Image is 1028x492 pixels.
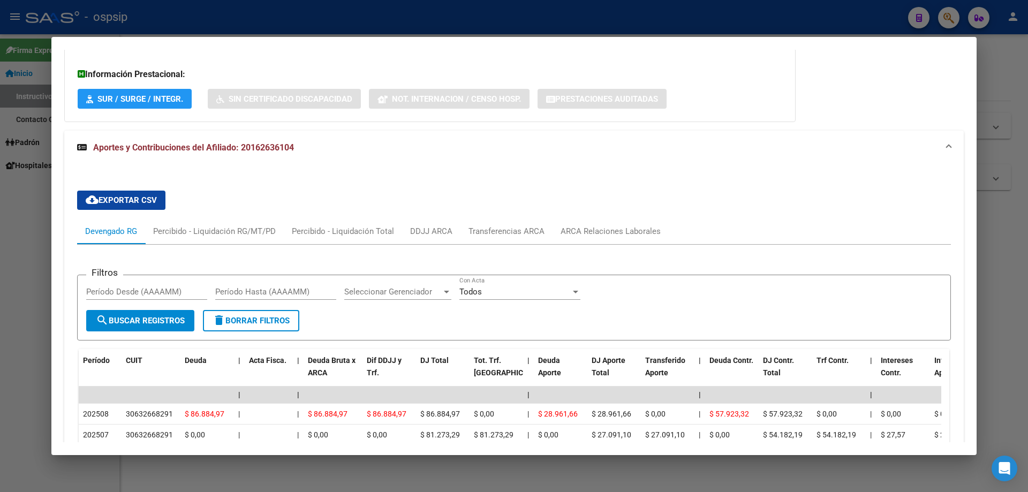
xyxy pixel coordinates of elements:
[185,410,224,418] span: $ 86.884,97
[229,94,352,104] span: Sin Certificado Discapacidad
[126,408,173,420] div: 30632668291
[934,410,955,418] span: $ 0,00
[362,349,416,396] datatable-header-cell: Dif DDJJ y Trf.
[367,430,387,439] span: $ 0,00
[245,349,293,396] datatable-header-cell: Acta Fisca.
[934,356,966,377] span: Intereses Aporte
[694,349,705,396] datatable-header-cell: |
[304,349,362,396] datatable-header-cell: Deuda Bruta x ARCA
[459,287,482,297] span: Todos
[77,191,165,210] button: Exportar CSV
[367,410,406,418] span: $ 86.884,97
[308,410,347,418] span: $ 86.884,97
[763,356,794,377] span: DJ Contr. Total
[126,356,142,365] span: CUIT
[367,356,402,377] span: Dif DDJJ y Trf.
[881,430,905,439] span: $ 27,57
[592,410,631,418] span: $ 28.961,66
[308,430,328,439] span: $ 0,00
[870,390,872,399] span: |
[641,349,694,396] datatable-header-cell: Transferido Aporte
[249,356,286,365] span: Acta Fisca.
[392,94,521,104] span: Not. Internacion / Censo Hosp.
[410,225,452,237] div: DDJJ ARCA
[763,430,803,439] span: $ 54.182,19
[238,356,240,365] span: |
[297,410,299,418] span: |
[699,430,700,439] span: |
[238,430,240,439] span: |
[308,356,356,377] span: Deuda Bruta x ARCA
[185,430,205,439] span: $ 0,00
[234,349,245,396] datatable-header-cell: |
[881,356,913,377] span: Intereses Contr.
[468,225,545,237] div: Transferencias ARCA
[876,349,930,396] datatable-header-cell: Intereses Contr.
[96,314,109,327] mat-icon: search
[420,430,460,439] span: $ 81.273,29
[870,410,872,418] span: |
[297,356,299,365] span: |
[122,349,180,396] datatable-header-cell: CUIT
[78,89,192,109] button: SUR / SURGE / INTEGR.
[85,225,137,237] div: Devengado RG
[213,316,290,326] span: Borrar Filtros
[180,349,234,396] datatable-header-cell: Deuda
[64,131,964,165] mat-expansion-panel-header: Aportes y Contribuciones del Afiliado: 20162636104
[812,349,866,396] datatable-header-cell: Trf Contr.
[86,193,99,206] mat-icon: cloud_download
[86,310,194,331] button: Buscar Registros
[527,430,529,439] span: |
[866,349,876,396] datatable-header-cell: |
[705,349,759,396] datatable-header-cell: Deuda Contr.
[817,410,837,418] span: $ 0,00
[83,410,109,418] span: 202508
[817,356,849,365] span: Trf Contr.
[344,287,442,297] span: Seleccionar Gerenciador
[293,349,304,396] datatable-header-cell: |
[83,430,109,439] span: 202507
[561,225,661,237] div: ARCA Relaciones Laborales
[645,356,685,377] span: Transferido Aporte
[420,356,449,365] span: DJ Total
[523,349,534,396] datatable-header-cell: |
[93,142,294,153] span: Aportes y Contribuciones del Afiliado: 20162636104
[78,68,782,81] h3: Información Prestacional:
[416,349,470,396] datatable-header-cell: DJ Total
[474,410,494,418] span: $ 0,00
[97,94,183,104] span: SUR / SURGE / INTEGR.
[699,356,701,365] span: |
[709,410,749,418] span: $ 57.923,32
[538,410,578,418] span: $ 28.961,66
[527,390,530,399] span: |
[592,356,625,377] span: DJ Aporte Total
[763,410,803,418] span: $ 57.923,32
[527,410,529,418] span: |
[534,349,587,396] datatable-header-cell: Deuda Aporte
[297,390,299,399] span: |
[79,349,122,396] datatable-header-cell: Período
[992,456,1017,481] div: Open Intercom Messenger
[930,349,984,396] datatable-header-cell: Intereses Aporte
[86,267,123,278] h3: Filtros
[297,430,299,439] span: |
[587,349,641,396] datatable-header-cell: DJ Aporte Total
[238,390,240,399] span: |
[474,356,547,377] span: Tot. Trf. [GEOGRAPHIC_DATA]
[699,410,700,418] span: |
[645,410,666,418] span: $ 0,00
[555,94,658,104] span: Prestaciones Auditadas
[96,316,185,326] span: Buscar Registros
[538,89,667,109] button: Prestaciones Auditadas
[934,430,959,439] span: $ 24,83
[238,410,240,418] span: |
[881,410,901,418] span: $ 0,00
[527,356,530,365] span: |
[83,356,110,365] span: Período
[538,430,558,439] span: $ 0,00
[870,430,872,439] span: |
[213,314,225,327] mat-icon: delete
[645,430,685,439] span: $ 27.091,10
[699,390,701,399] span: |
[538,356,561,377] span: Deuda Aporte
